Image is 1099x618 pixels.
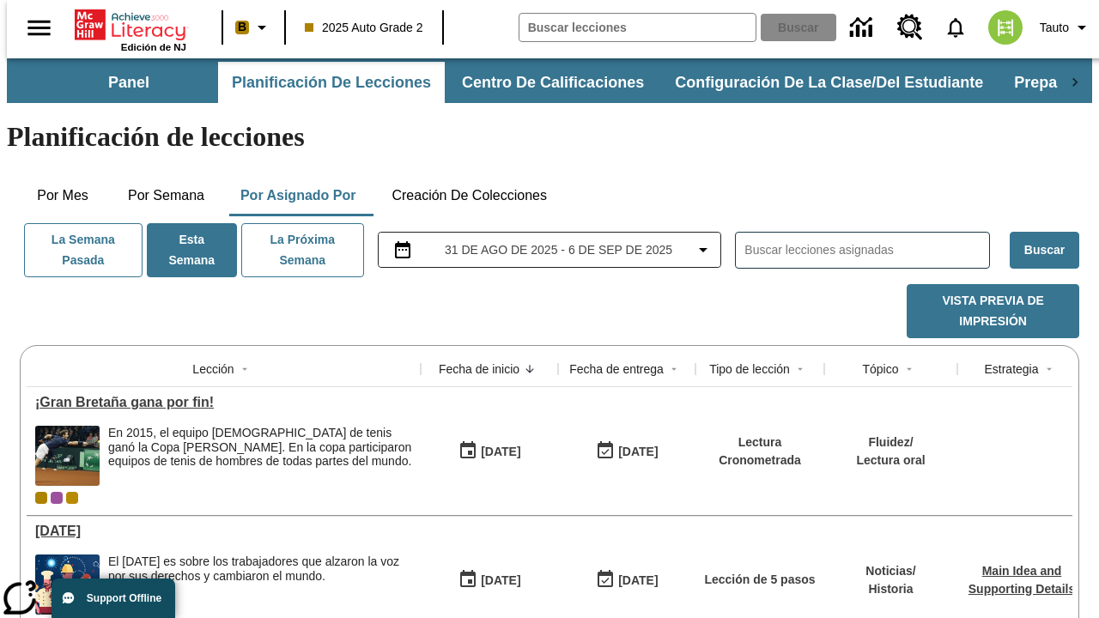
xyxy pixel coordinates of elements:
button: Buscar [1010,232,1079,269]
div: [DATE] [481,570,520,591]
div: OL 2025 Auto Grade 3 [51,492,63,504]
div: Tópico [862,360,898,378]
div: Lección [192,360,234,378]
a: Notificaciones [933,5,978,50]
button: Por asignado por [227,175,370,216]
button: Vista previa de impresión [907,284,1079,338]
button: Esta semana [147,223,237,277]
button: 09/07/25: Último día en que podrá accederse la lección [590,564,664,597]
button: 09/01/25: Primer día en que estuvo disponible la lección [452,564,526,597]
span: 31 de ago de 2025 - 6 de sep de 2025 [445,241,672,259]
button: Planificación de lecciones [218,62,445,103]
button: Perfil/Configuración [1033,12,1099,43]
button: La próxima semana [241,223,364,277]
img: una pancarta con fondo azul muestra la ilustración de una fila de diferentes hombres y mujeres co... [35,554,100,615]
span: B [238,16,246,38]
button: Abrir el menú lateral [14,3,64,53]
button: Configuración de la clase/del estudiante [661,62,997,103]
h1: Planificación de lecciones [7,121,1092,153]
p: Lectura oral [856,451,925,470]
div: [DATE] [481,441,520,463]
div: En 2015, el equipo británico de tenis ganó la Copa Davis. En la copa participaron equipos de teni... [108,426,412,486]
input: Buscar campo [519,14,756,41]
a: ¡Gran Bretaña gana por fin!, Lecciones [35,395,412,410]
button: Centro de calificaciones [448,62,658,103]
span: Tauto [1040,19,1069,37]
div: El [DATE] es sobre los trabajadores que alzaron la voz por sus derechos y cambiaron el mundo. [108,554,412,584]
button: Sort [899,359,920,379]
button: Por semana [114,175,218,216]
div: [DATE] [618,570,658,591]
div: En 2015, el equipo [DEMOGRAPHIC_DATA] de tenis ganó la Copa [PERSON_NAME]. En la copa participaro... [108,426,412,469]
p: Lección de 5 pasos [704,571,815,589]
div: El Día del Trabajo es sobre los trabajadores que alzaron la voz por sus derechos y cambiaron el m... [108,554,412,615]
button: Sort [234,359,255,379]
div: New 2025 class [66,492,78,504]
div: Clase actual [35,492,47,504]
div: Fecha de inicio [439,360,519,378]
button: Creación de colecciones [378,175,561,216]
button: La semana pasada [24,223,143,277]
button: 09/07/25: Último día en que podrá accederse la lección [590,435,664,468]
button: Sort [664,359,684,379]
button: Por mes [20,175,106,216]
button: Panel [43,62,215,103]
a: Día del Trabajo, Lecciones [35,524,412,539]
button: 09/01/25: Primer día en que estuvo disponible la lección [452,435,526,468]
span: Support Offline [87,592,161,604]
button: Sort [1039,359,1060,379]
button: Boost El color de la clase es anaranjado claro. Cambiar el color de la clase. [228,12,279,43]
button: Seleccione el intervalo de fechas opción del menú [386,239,714,260]
div: Subbarra de navegación [7,58,1092,103]
div: Fecha de entrega [569,360,664,378]
span: Edición de NJ [121,42,186,52]
input: Buscar lecciones asignadas [744,238,989,263]
button: Support Offline [52,579,175,618]
p: Historia [865,580,915,598]
div: Día del Trabajo [35,524,412,539]
img: avatar image [988,10,1023,45]
p: Lectura Cronometrada [704,433,816,470]
div: Subbarra de navegación [41,62,1058,103]
a: Portada [75,8,186,42]
img: Tenista británico Andy Murray extendiendo todo su cuerpo para alcanzar una pelota durante un part... [35,426,100,486]
div: ¡Gran Bretaña gana por fin! [35,395,412,410]
p: Noticias / [865,562,915,580]
span: 2025 Auto Grade 2 [305,19,423,37]
a: Centro de recursos, Se abrirá en una pestaña nueva. [887,4,933,51]
div: [DATE] [618,441,658,463]
a: Main Idea and Supporting Details [968,564,1075,596]
a: Centro de información [840,4,887,51]
button: Sort [790,359,811,379]
button: Sort [519,359,540,379]
p: Fluidez / [856,433,925,451]
button: Escoja un nuevo avatar [978,5,1033,50]
div: Tipo de lección [709,360,790,378]
div: Pestañas siguientes [1058,62,1092,103]
svg: Collapse Date Range Filter [693,239,713,260]
div: Estrategia [984,360,1038,378]
div: Portada [75,6,186,52]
